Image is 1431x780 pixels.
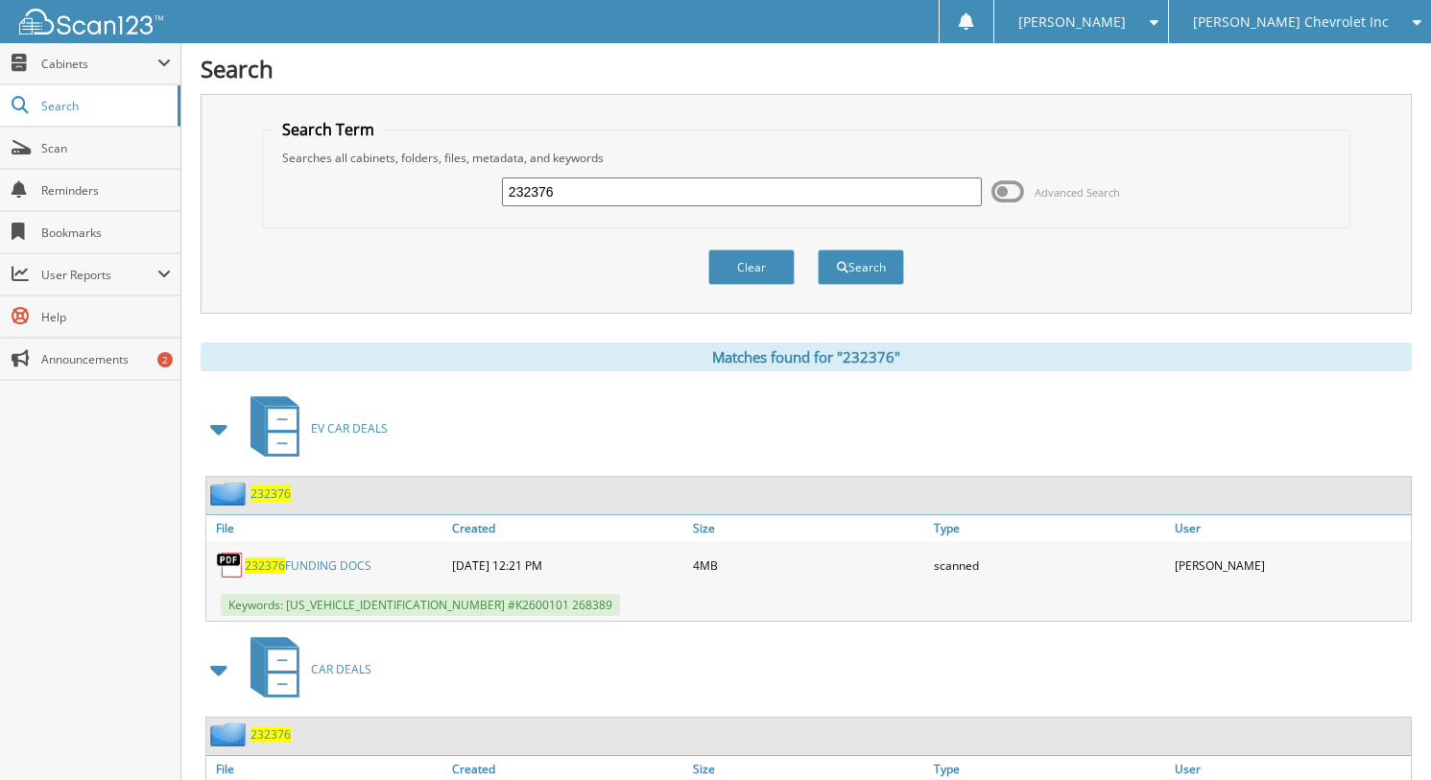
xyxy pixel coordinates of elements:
a: Type [929,515,1170,541]
div: [PERSON_NAME] [1170,546,1411,584]
div: scanned [929,546,1170,584]
span: Search [41,98,168,114]
span: [PERSON_NAME] [1018,16,1126,28]
a: User [1170,515,1411,541]
div: Searches all cabinets, folders, files, metadata, and keywords [273,150,1340,166]
span: [PERSON_NAME] Chevrolet Inc [1193,16,1389,28]
a: EV CAR DEALS [239,390,388,466]
span: Keywords: [US_VEHICLE_IDENTIFICATION_NUMBER] #K2600101 268389 [221,594,620,616]
span: CAR DEALS [311,661,371,677]
a: 232376 [250,485,291,502]
div: 2 [157,352,173,367]
div: 4MB [688,546,929,584]
span: Scan [41,140,171,156]
img: PDF.png [216,551,245,579]
span: Help [41,309,171,325]
legend: Search Term [273,119,384,140]
img: scan123-logo-white.svg [19,9,163,35]
img: folder2.png [210,482,250,506]
button: Clear [708,249,795,285]
a: 232376FUNDING DOCS [245,557,371,574]
span: Announcements [41,351,171,367]
a: File [206,515,447,541]
a: Created [447,515,688,541]
div: Matches found for "232376" [201,343,1412,371]
button: Search [818,249,904,285]
span: 232376 [245,557,285,574]
a: 232376 [250,726,291,743]
a: CAR DEALS [239,631,371,707]
img: folder2.png [210,722,250,746]
div: [DATE] 12:21 PM [447,546,688,584]
a: Size [688,515,929,541]
span: Cabinets [41,56,157,72]
span: Reminders [41,182,171,199]
span: Bookmarks [41,225,171,241]
h1: Search [201,53,1412,84]
span: Advanced Search [1035,185,1120,200]
span: EV CAR DEALS [311,420,388,437]
span: User Reports [41,267,157,283]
